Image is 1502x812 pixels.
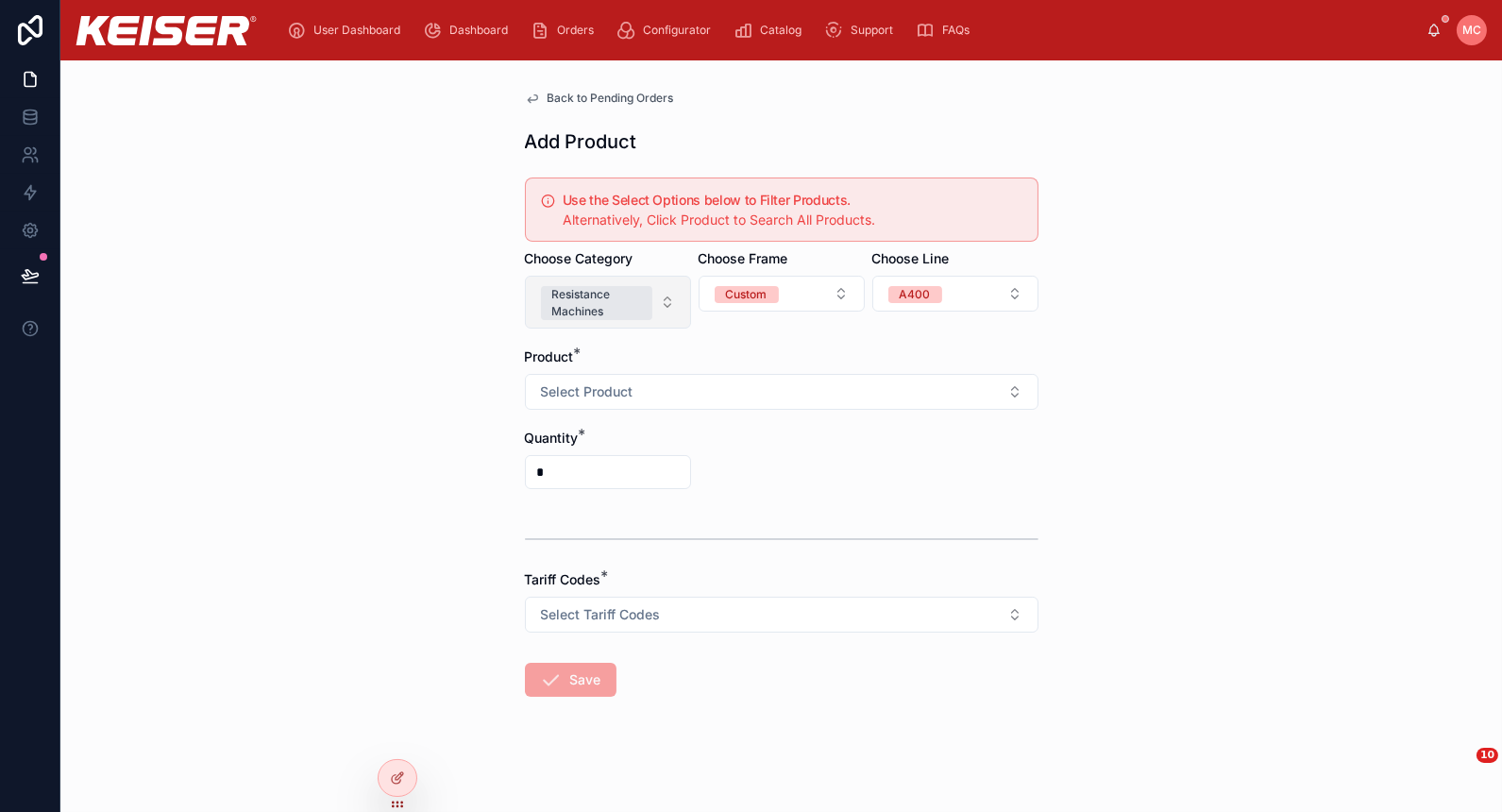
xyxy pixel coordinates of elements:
iframe: Intercom live chat [1438,748,1483,793]
span: Select Tariff Codes [541,605,661,624]
a: FAQs [910,13,983,47]
span: Choose Category [525,250,633,266]
span: Quantity [525,430,579,446]
span: Choose Frame [699,250,788,266]
span: Dashboard [449,23,508,38]
span: Choose Line [872,250,950,266]
span: Catalog [760,23,802,38]
button: Select Button [525,276,691,329]
span: Tariff Codes [525,571,601,587]
button: Select Button [699,276,865,312]
span: MC [1462,23,1481,38]
span: Product [525,348,574,364]
span: Orders [557,23,594,38]
span: FAQs [942,23,970,38]
span: Alternatively, Click Product to Search All Products. [563,211,875,228]
span: User Dashboard [313,23,400,38]
button: Select Button [525,597,1038,633]
button: Select Button [872,276,1038,312]
a: Back to Pending Orders [525,91,674,106]
img: App logo [76,16,257,45]
a: Catalog [728,13,815,47]
div: Custom [726,286,768,303]
span: Support [851,23,893,38]
span: Back to Pending Orders [548,91,674,106]
span: 10 [1477,748,1498,763]
a: Support [819,13,906,47]
a: User Dashboard [281,13,413,47]
a: Orders [525,13,607,47]
div: Resistance Machines [552,286,641,320]
div: scrollable content [272,9,1426,51]
h1: Add Product [525,128,637,155]
button: Select Button [525,374,1038,410]
div: Alternatively, Click Product to Search All Products. [563,211,1022,229]
span: Select Product [541,382,633,401]
h5: Use the Select Options below to Filter Products. [563,194,1022,207]
a: Configurator [611,13,724,47]
span: Configurator [643,23,711,38]
div: A400 [900,286,931,303]
a: Dashboard [417,13,521,47]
